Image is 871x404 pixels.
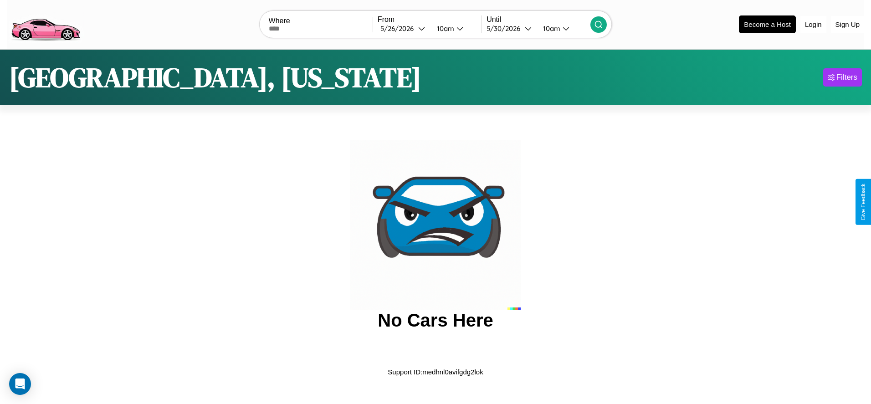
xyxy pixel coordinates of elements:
img: logo [7,5,84,43]
button: Filters [823,68,862,87]
label: From [378,15,482,24]
button: Become a Host [739,15,796,33]
p: Support ID: medhnl0avifgdg2lok [388,366,483,378]
button: Login [800,16,826,33]
div: 10am [538,24,563,33]
h2: No Cars Here [378,310,493,331]
div: 5 / 26 / 2026 [380,24,418,33]
img: car [350,140,521,310]
div: Give Feedback [860,184,866,220]
div: Filters [836,73,857,82]
button: 5/26/2026 [378,24,430,33]
label: Where [269,17,373,25]
div: Open Intercom Messenger [9,373,31,395]
button: 10am [430,24,482,33]
button: Sign Up [831,16,864,33]
button: 10am [536,24,590,33]
div: 5 / 30 / 2026 [487,24,525,33]
div: 10am [432,24,456,33]
label: Until [487,15,590,24]
h1: [GEOGRAPHIC_DATA], [US_STATE] [9,59,421,96]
